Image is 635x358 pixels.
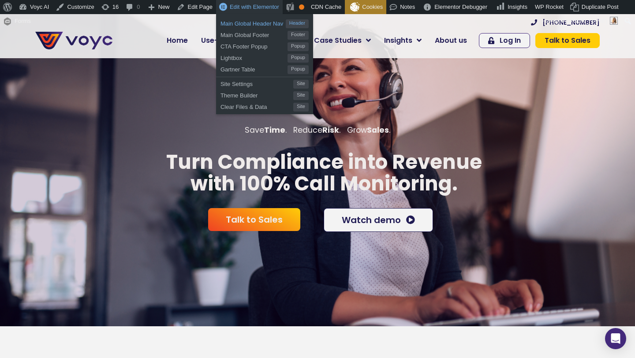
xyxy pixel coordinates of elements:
span: Gartner Table [220,63,288,74]
span: Site Settings [220,77,293,89]
div: Open Intercom Messenger [605,328,626,349]
a: Clear Files & DataSite [216,100,313,112]
span: Main Global Footer [220,28,288,40]
a: Site SettingsSite [216,77,313,89]
span: Edit with Elementor [230,4,279,10]
span: Talk to Sales [226,215,283,224]
span: Insights [508,4,527,10]
span: Footer [288,31,309,40]
span: Site [293,80,309,89]
a: [PHONE_NUMBER] [531,19,600,26]
span: Header [286,19,309,28]
a: Main Global Header NavHeader [216,17,313,28]
span: Talk to Sales [545,37,590,44]
span: CTA Footer Popup [220,40,288,51]
span: Insights [384,35,412,46]
span: Log In [500,37,521,44]
span: Watch demo [342,216,401,224]
span: Home [167,35,188,46]
a: LightboxPopup [216,51,313,63]
b: Sales [367,125,389,135]
span: Case Studies [314,35,362,46]
a: Case Studies [307,32,377,49]
a: Log In [479,33,530,48]
a: Use-cases [194,32,256,49]
b: Risk [322,125,339,135]
span: [PERSON_NAME] [560,18,607,24]
a: Watch demo [324,208,433,232]
a: Theme BuilderSite [216,89,313,100]
a: Insights [377,32,428,49]
b: Time [264,125,285,135]
span: Forms [15,14,31,28]
a: CTA Footer PopupPopup [216,40,313,51]
img: voyc-full-logo [35,32,112,49]
span: Use-cases [201,35,240,46]
a: About us [428,32,474,49]
a: Talk to Sales [208,208,300,231]
span: About us [435,35,467,46]
span: Site [293,103,309,112]
span: Site [293,91,309,100]
span: Popup [288,42,309,51]
span: Theme Builder [220,89,293,100]
span: Clear Files & Data [220,100,293,112]
a: Home [160,32,194,49]
div: OK [299,4,304,10]
a: Main Global FooterFooter [216,28,313,40]
a: Howdy, [538,14,621,28]
span: Popup [288,54,309,63]
span: Main Global Header Nav [220,17,286,28]
span: Popup [288,65,309,74]
span: Lightbox [220,51,288,63]
a: Gartner TablePopup [216,63,313,74]
a: Talk to Sales [535,33,600,48]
